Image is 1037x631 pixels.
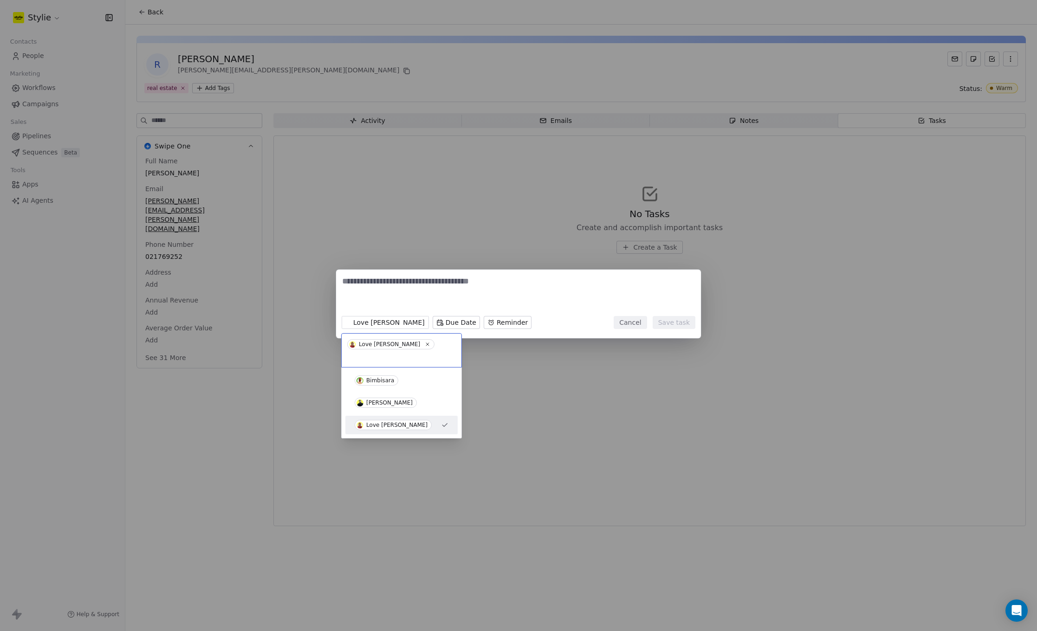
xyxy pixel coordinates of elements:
img: G [356,399,363,406]
img: L [349,341,356,348]
div: Suggestions [345,371,458,434]
img: L [356,422,363,429]
div: Love [PERSON_NAME] [366,422,428,428]
div: Bimbisara [366,377,394,384]
div: [PERSON_NAME] [366,399,413,406]
img: B [356,377,363,384]
div: Love [PERSON_NAME] [359,341,420,348]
